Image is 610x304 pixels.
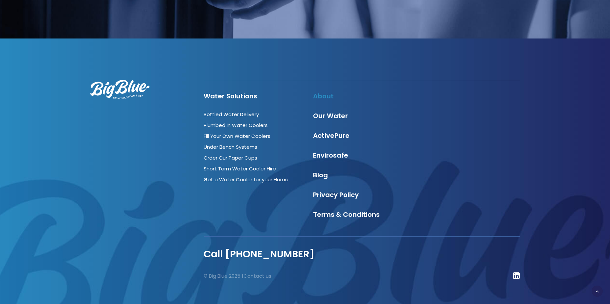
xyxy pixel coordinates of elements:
[567,261,601,295] iframe: Chatbot
[204,92,301,100] h4: Water Solutions
[313,111,348,120] a: Our Water
[313,170,328,180] a: Blog
[204,154,257,161] a: Order Our Paper Cups
[204,111,259,118] a: Bottled Water Delivery
[313,210,380,219] a: Terms & Conditions
[204,143,257,150] a: Under Bench Systems
[204,133,270,139] a: Fill Your Own Water Coolers
[313,151,348,160] a: Envirosafe
[313,190,359,199] a: Privacy Policy
[204,247,314,261] a: Call [PHONE_NUMBER]
[204,272,356,280] p: © Big Blue 2025 |
[204,165,276,172] a: Short Term Water Cooler Hire
[313,91,334,101] a: About
[313,131,350,140] a: ActivePure
[204,176,288,183] a: Get a Water Cooler for your Home
[204,122,268,129] a: Plumbed in Water Coolers
[243,272,271,279] a: Contact us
